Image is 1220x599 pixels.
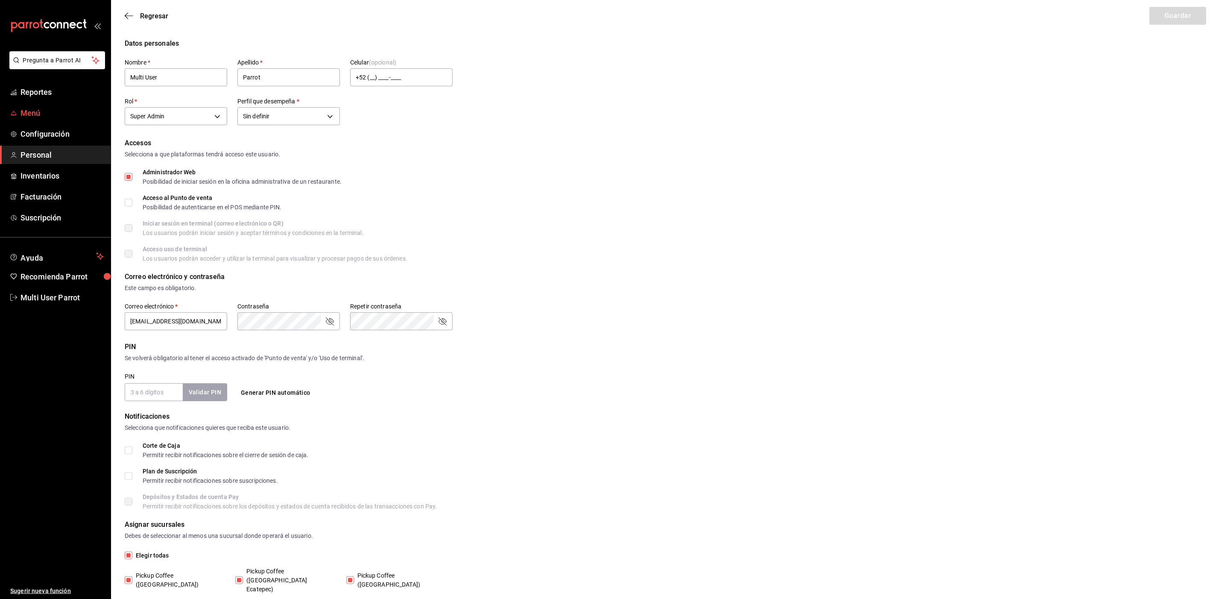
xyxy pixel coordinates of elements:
input: ejemplo@gmail.com [125,312,227,330]
label: Repetir contraseña [350,304,453,310]
input: 3 a 6 dígitos [125,383,183,401]
span: Menú [20,107,104,119]
div: Acceso uso de terminal [143,246,407,252]
label: Perfil que desempeña [237,99,340,105]
span: Ayuda [20,251,93,261]
button: Regresar [125,12,168,20]
div: Selecciona que notificaciones quieres que reciba este usuario. [125,423,1206,432]
div: Iniciar sesión en terminal (correo electrónico o QR) [143,220,364,226]
label: Nombre [125,60,227,66]
div: Permitir recibir notificaciones sobre el cierre de sesión de caja. [143,452,309,458]
span: Suscripción [20,212,104,223]
button: Generar PIN automático [237,385,314,401]
div: Los usuarios podrán acceder y utilizar la terminal para visualizar y procesar pagos de sus órdenes. [143,255,407,261]
span: Pickup Coffee ([GEOGRAPHIC_DATA]) [354,571,446,589]
span: Recomienda Parrot [20,271,104,282]
div: Correo electrónico y contraseña [125,272,1206,282]
div: Selecciona a que plataformas tendrá acceso este usuario. [125,150,1206,159]
span: Pregunta a Parrot AI [23,56,92,65]
button: open_drawer_menu [94,22,101,29]
span: Elegir todas [132,551,169,560]
span: Reportes [20,86,104,98]
div: Corte de Caja [143,443,309,449]
div: Se volverá obligatorio al tener el acceso activado de 'Punto de venta' y/o 'Uso de terminal'. [125,354,1206,363]
label: Contraseña [237,304,340,310]
span: Pickup Coffee ([GEOGRAPHIC_DATA] Ecatepec) [243,567,335,594]
span: Pickup Coffee ([GEOGRAPHIC_DATA]) [132,571,224,589]
span: Personal [20,149,104,161]
label: Correo electrónico [125,304,227,310]
div: Administrador Web [143,169,342,175]
div: Acceso al Punto de venta [143,195,282,201]
span: Regresar [140,12,168,20]
label: Rol [125,99,227,105]
div: Plan de Suscripción [143,468,278,474]
div: Permitir recibir notificaciones sobre los depósitos y estados de cuenta recibidos de las transacc... [143,503,437,509]
div: Este campo es obligatorio. [125,284,1206,293]
span: (opcional) [369,59,396,66]
button: passwordField [437,316,448,326]
label: Apellido [237,60,340,66]
div: Depósitos y Estados de cuenta Pay [143,494,437,500]
div: Asignar sucursales [125,520,1206,530]
div: PIN [125,342,1206,352]
span: Configuración [20,128,104,140]
div: Accesos [125,138,1206,148]
div: Permitir recibir notificaciones sobre suscripciones. [143,478,278,484]
div: Posibilidad de iniciar sesión en la oficina administrativa de un restaurante. [143,179,342,185]
div: Los usuarios podrán iniciar sesión y aceptar términos y condiciones en la terminal. [143,230,364,236]
button: Pregunta a Parrot AI [9,51,105,69]
div: Sin definir [237,107,340,125]
a: Pregunta a Parrot AI [6,62,105,71]
button: passwordField [325,316,335,326]
span: Sugerir nueva función [10,587,104,596]
label: Celular [350,60,453,66]
div: Super Admin [125,107,227,125]
label: PIN [125,374,135,380]
div: Debes de seleccionar al menos una sucursal donde operará el usuario. [125,531,1206,540]
div: Posibilidad de autenticarse en el POS mediante PIN. [143,204,282,210]
div: Notificaciones [125,411,1206,422]
span: Inventarios [20,170,104,182]
span: Multi User Parrot [20,292,104,303]
div: Datos personales [125,38,1206,49]
span: Facturación [20,191,104,203]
